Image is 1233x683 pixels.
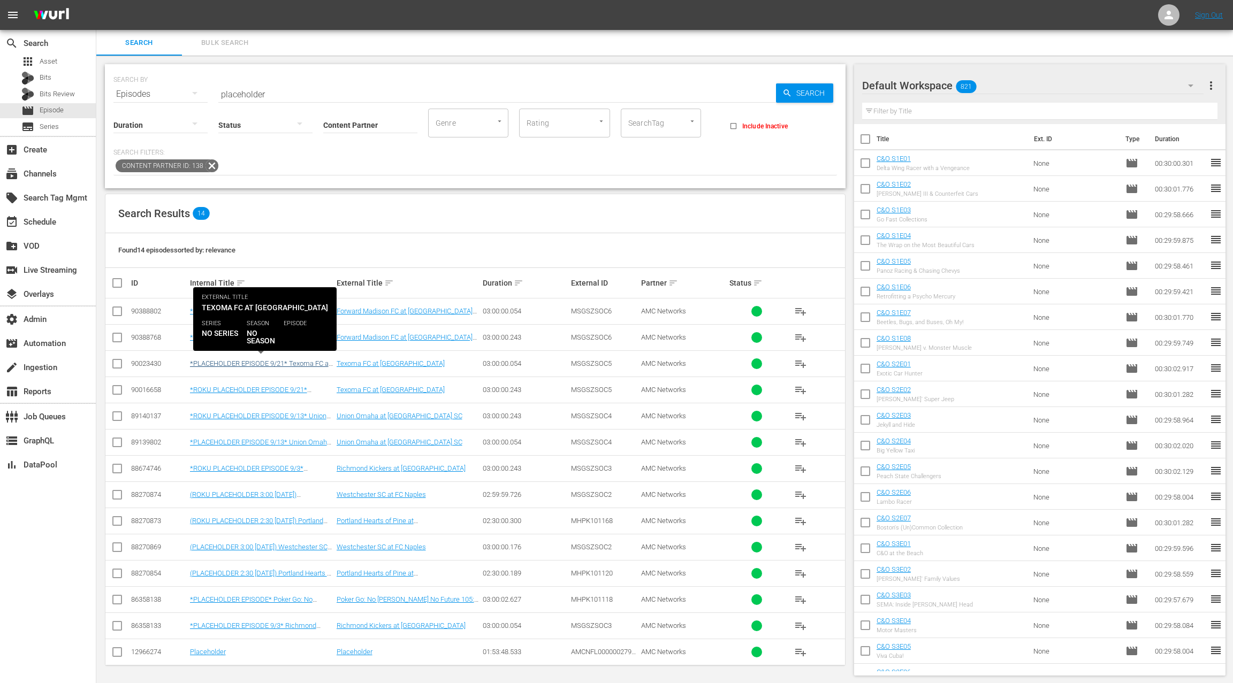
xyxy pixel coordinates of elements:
[1209,644,1222,657] span: reorder
[337,648,372,656] a: Placeholder
[571,359,612,367] span: MSGSZSOC5
[1029,612,1122,638] td: None
[337,543,426,551] a: Westchester SC at FC Naples
[190,490,301,507] a: (ROKU PLACEHOLDER 3:00 [DATE]) Westchester SC at FC Naples
[877,463,911,471] a: C&O S2E05
[794,593,807,606] span: playlist_add
[877,514,911,522] a: C&O S2E07
[1125,593,1138,606] span: Episode
[337,517,418,533] a: Portland Hearts of Pine at [GEOGRAPHIC_DATA]
[877,668,911,676] a: C&O S3E06
[1151,407,1209,433] td: 00:29:58.964
[21,55,34,68] span: Asset
[190,464,319,480] a: *ROKU PLACEHOLDER EPISODE 9/3* Richmond Kickers at [GEOGRAPHIC_DATA]
[118,207,190,220] span: Search Results
[337,464,466,472] a: Richmond Kickers at [GEOGRAPHIC_DATA]
[131,569,187,577] div: 88270854
[131,279,187,287] div: ID
[337,595,478,611] a: Poker Go: No [PERSON_NAME] No Future 105: Poker Go: No [PERSON_NAME] No Future
[1209,464,1222,477] span: reorder
[1029,227,1122,253] td: None
[5,191,18,204] span: Search Tag Mgmt
[1151,176,1209,202] td: 00:30:01.776
[1125,311,1138,324] span: Episode
[956,75,976,98] span: 821
[641,648,686,656] span: AMC Networks
[483,277,567,289] div: Duration
[571,464,612,472] span: MSGSZSOC3
[190,621,321,638] a: *PLACEHOLDER EPISODE 9/3* Richmond Kickers at [GEOGRAPHIC_DATA]
[877,283,911,291] a: C&O S1E06
[483,333,567,341] div: 03:00:00.243
[1029,510,1122,535] td: None
[1209,233,1222,246] span: reorder
[641,359,686,367] span: AMC Networks
[877,309,911,317] a: C&O S1E07
[1209,182,1222,195] span: reorder
[1125,388,1138,401] span: Episode
[1029,381,1122,407] td: None
[1195,11,1223,19] a: Sign Out
[1209,516,1222,528] span: reorder
[729,277,785,289] div: Status
[190,412,331,428] a: *ROKU PLACEHOLDER EPISODE 9/13* Union Omaha at [GEOGRAPHIC_DATA]
[236,278,246,288] span: sort
[571,307,612,315] span: MSGSZSOC6
[131,359,187,367] div: 90023430
[1151,561,1209,587] td: 00:29:58.559
[1151,253,1209,279] td: 00:29:58.461
[571,412,612,420] span: MSGSZSOC4
[788,377,813,403] button: playlist_add
[1205,79,1217,92] span: more_vert
[877,411,911,419] a: C&O S2E03
[877,498,912,505] div: Lambo Racer
[337,569,418,585] a: Portland Hearts of Pine at [GEOGRAPHIC_DATA]
[1125,157,1138,170] span: Episode
[1151,535,1209,561] td: 00:29:59.596
[877,206,911,214] a: C&O S1E03
[483,648,567,656] div: 01:53:48.533
[1209,387,1222,400] span: reorder
[794,305,807,318] span: playlist_add
[131,464,187,472] div: 88674746
[6,9,19,21] span: menu
[794,646,807,658] span: playlist_add
[1209,670,1222,682] span: reorder
[794,541,807,554] span: playlist_add
[1209,618,1222,631] span: reorder
[794,383,807,396] span: playlist_add
[1125,234,1138,247] span: Episode
[483,543,567,551] div: 03:00:00.176
[877,232,911,240] a: C&O S1E04
[571,543,612,551] span: MSGSZSOC2
[131,307,187,315] div: 90388802
[1151,458,1209,484] td: 00:30:02.129
[877,565,911,573] a: C&O S3E02
[1125,336,1138,349] span: Episode
[877,257,911,265] a: C&O S1E05
[1209,439,1222,451] span: reorder
[131,490,187,498] div: 88270874
[877,124,1027,154] th: Title
[571,333,612,341] span: MSGSZSOC6
[190,359,333,375] a: *PLACEHOLDER EPISODE 9/21* Texoma FC at [GEOGRAPHIC_DATA]
[1151,330,1209,356] td: 00:29:59.749
[641,543,686,551] span: AMC Networks
[483,359,567,367] div: 03:00:00.054
[1151,612,1209,638] td: 00:29:58.084
[1029,279,1122,304] td: None
[641,517,686,525] span: AMC Networks
[1209,362,1222,374] span: reorder
[1209,541,1222,554] span: reorder
[1125,644,1138,657] span: Episode
[1125,182,1138,195] span: Episode
[118,246,235,254] span: Found 14 episodes sorted by: relevance
[103,37,176,49] span: Search
[794,462,807,475] span: playlist_add
[337,307,477,323] a: Forward Madison FC at [GEOGRAPHIC_DATA] SC
[877,155,911,163] a: C&O S1E01
[776,83,833,103] button: Search
[1151,202,1209,227] td: 00:29:58.666
[877,575,960,582] div: [PERSON_NAME]' Family Values
[40,121,59,132] span: Series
